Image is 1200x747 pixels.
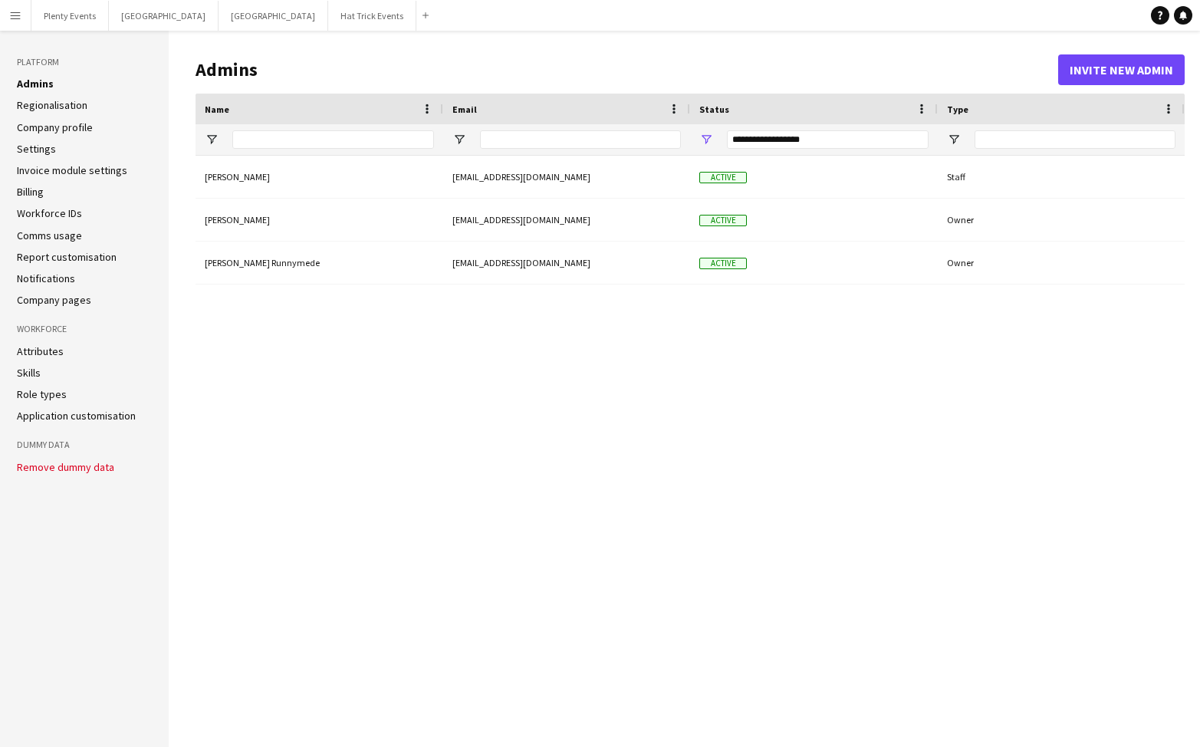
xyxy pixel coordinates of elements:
[17,293,91,307] a: Company pages
[443,156,690,198] div: [EMAIL_ADDRESS][DOMAIN_NAME]
[17,366,41,380] a: Skills
[17,409,136,423] a: Application customisation
[699,172,747,183] span: Active
[31,1,109,31] button: Plenty Events
[232,130,434,149] input: Name Filter Input
[17,250,117,264] a: Report customisation
[196,242,443,284] div: [PERSON_NAME] Runnymede
[699,133,713,146] button: Open Filter Menu
[17,322,152,336] h3: Workforce
[938,242,1185,284] div: Owner
[699,215,747,226] span: Active
[17,461,114,473] button: Remove dummy data
[17,387,67,401] a: Role types
[17,55,152,69] h3: Platform
[17,206,82,220] a: Workforce IDs
[205,133,219,146] button: Open Filter Menu
[17,185,44,199] a: Billing
[699,258,747,269] span: Active
[452,133,466,146] button: Open Filter Menu
[196,199,443,241] div: [PERSON_NAME]
[17,344,64,358] a: Attributes
[219,1,328,31] button: [GEOGRAPHIC_DATA]
[443,242,690,284] div: [EMAIL_ADDRESS][DOMAIN_NAME]
[938,199,1185,241] div: Owner
[17,77,54,90] a: Admins
[17,438,152,452] h3: Dummy Data
[480,130,681,149] input: Email Filter Input
[328,1,416,31] button: Hat Trick Events
[975,130,1175,149] input: Type Filter Input
[17,120,93,134] a: Company profile
[205,104,229,115] span: Name
[17,98,87,112] a: Regionalisation
[196,58,1058,81] h1: Admins
[443,199,690,241] div: [EMAIL_ADDRESS][DOMAIN_NAME]
[109,1,219,31] button: [GEOGRAPHIC_DATA]
[947,133,961,146] button: Open Filter Menu
[452,104,477,115] span: Email
[17,271,75,285] a: Notifications
[17,163,127,177] a: Invoice module settings
[196,156,443,198] div: [PERSON_NAME]
[947,104,968,115] span: Type
[17,229,82,242] a: Comms usage
[938,156,1185,198] div: Staff
[699,104,729,115] span: Status
[1058,54,1185,85] button: Invite new admin
[17,142,56,156] a: Settings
